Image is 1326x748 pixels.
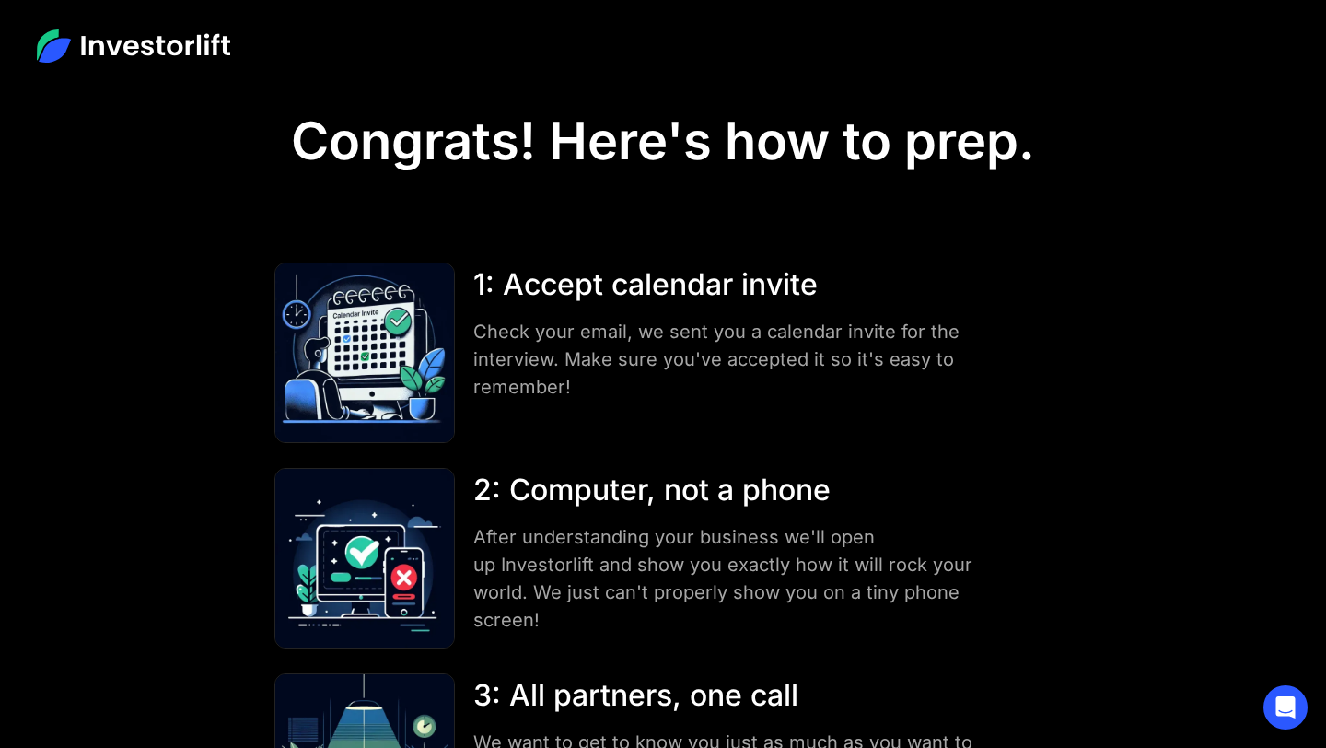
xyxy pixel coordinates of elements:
[473,673,994,718] div: 3: All partners, one call
[1263,685,1308,730] div: Open Intercom Messenger
[473,468,994,512] div: 2: Computer, not a phone
[291,111,1035,172] h1: Congrats! Here's how to prep.
[473,318,994,401] div: Check your email, we sent you a calendar invite for the interview. Make sure you've accepted it s...
[473,263,994,307] div: 1: Accept calendar invite
[473,523,994,634] div: After understanding your business we'll open up Investorlift and show you exactly how it will roc...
